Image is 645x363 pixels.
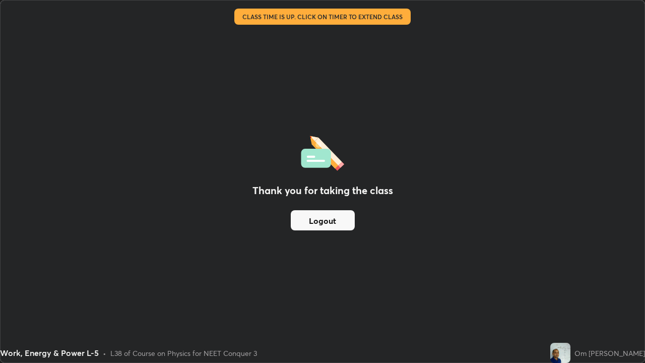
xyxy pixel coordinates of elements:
div: Om [PERSON_NAME] [574,348,645,358]
button: Logout [291,210,355,230]
h2: Thank you for taking the class [252,183,393,198]
div: L38 of Course on Physics for NEET Conquer 3 [110,348,257,358]
img: 67b181e9659b48ee810f83dec316da54.jpg [550,343,570,363]
div: • [103,348,106,358]
img: offlineFeedback.1438e8b3.svg [301,133,344,171]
